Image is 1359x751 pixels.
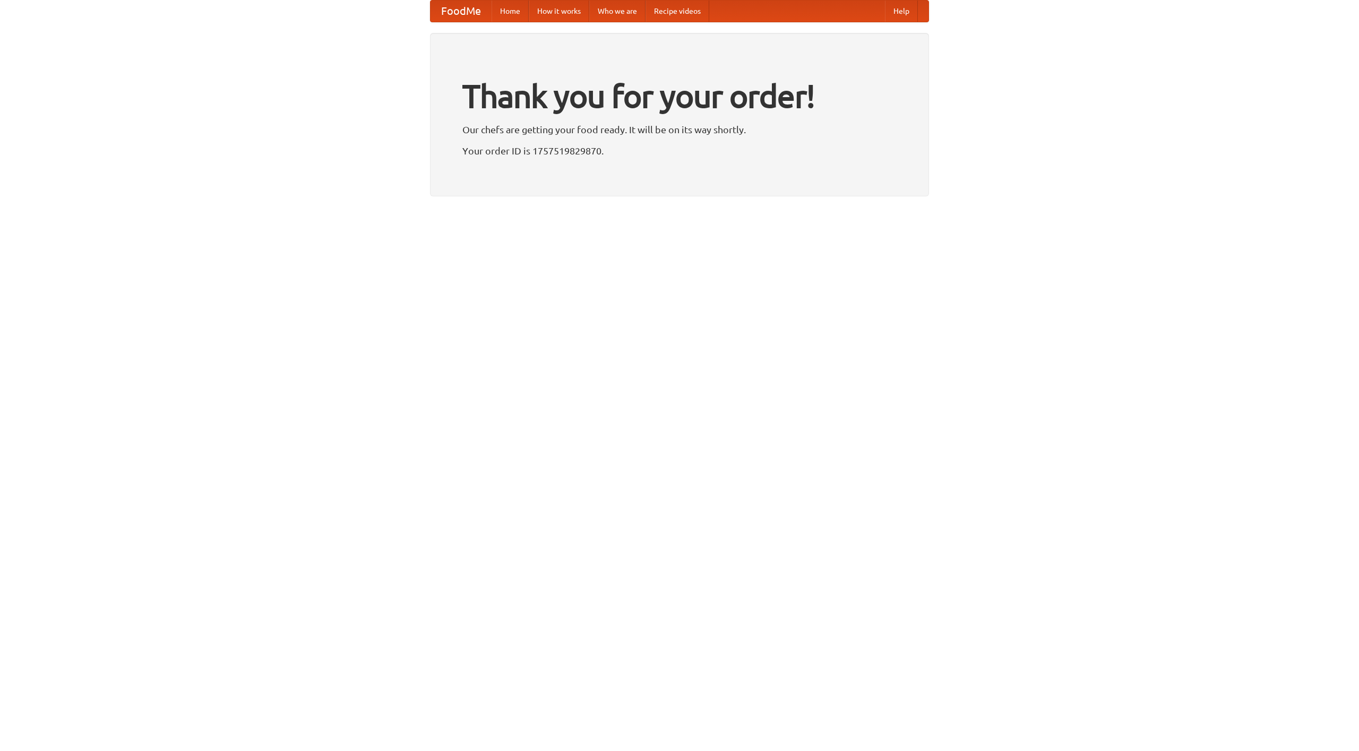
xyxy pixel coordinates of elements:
a: How it works [529,1,589,22]
a: FoodMe [431,1,492,22]
a: Who we are [589,1,646,22]
a: Home [492,1,529,22]
p: Our chefs are getting your food ready. It will be on its way shortly. [462,122,897,137]
h1: Thank you for your order! [462,71,897,122]
a: Recipe videos [646,1,709,22]
p: Your order ID is 1757519829870. [462,143,897,159]
a: Help [885,1,918,22]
